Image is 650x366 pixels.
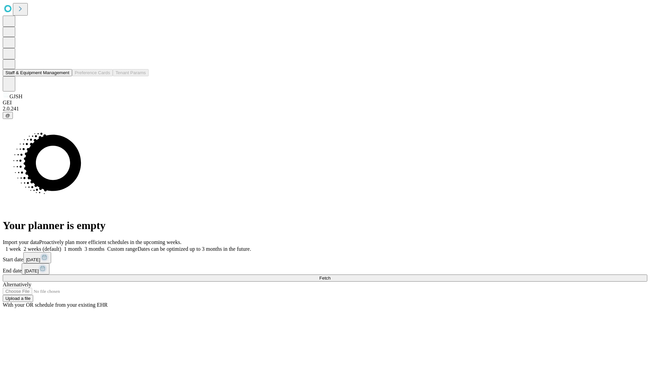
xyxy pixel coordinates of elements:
div: End date [3,263,647,274]
span: @ [5,113,10,118]
button: Staff & Equipment Management [3,69,72,76]
h1: Your planner is empty [3,219,647,232]
span: With your OR schedule from your existing EHR [3,302,108,308]
span: 1 week [5,246,21,252]
span: 2 weeks (default) [24,246,61,252]
span: 1 month [64,246,82,252]
span: Custom range [107,246,137,252]
button: Tenant Params [113,69,149,76]
button: Fetch [3,274,647,282]
button: Preference Cards [72,69,113,76]
span: Alternatively [3,282,31,287]
div: 2.0.241 [3,106,647,112]
span: Proactively plan more efficient schedules in the upcoming weeks. [39,239,181,245]
div: GEI [3,100,647,106]
span: [DATE] [26,257,40,262]
button: [DATE] [22,263,49,274]
button: [DATE] [23,252,51,263]
span: [DATE] [24,268,39,273]
span: Import your data [3,239,39,245]
button: Upload a file [3,295,33,302]
button: @ [3,112,13,119]
span: GJSH [9,94,22,99]
div: Start date [3,252,647,263]
span: 3 months [85,246,105,252]
span: Dates can be optimized up to 3 months in the future. [137,246,251,252]
span: Fetch [319,276,330,281]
